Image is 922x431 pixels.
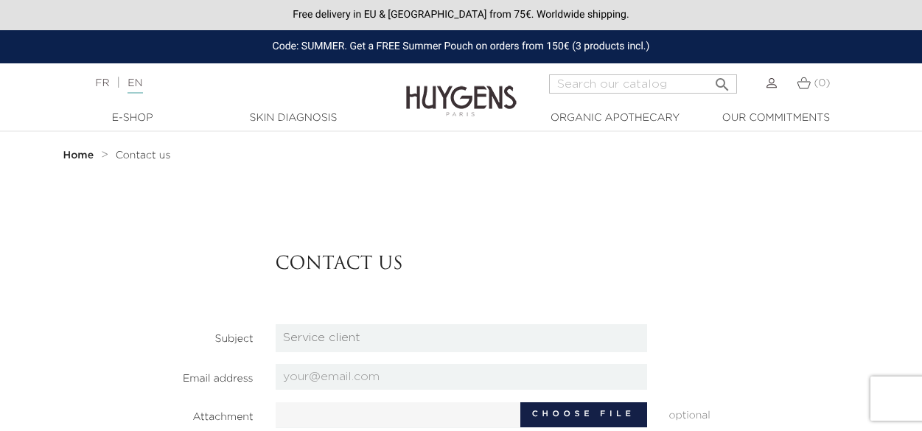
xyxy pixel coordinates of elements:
[68,364,265,387] label: Email address
[709,70,736,90] button: 
[542,111,689,126] a: Organic Apothecary
[63,150,94,161] strong: Home
[68,402,265,425] label: Attachment
[276,364,647,390] input: your@email.com
[276,254,844,276] h3: Contact us
[658,402,855,424] span: optional
[549,74,737,94] input: Search
[406,62,517,119] img: Huygens
[88,74,373,92] div: |
[702,111,850,126] a: Our commitments
[128,78,142,94] a: EN
[220,111,367,126] a: Skin Diagnosis
[95,78,109,88] a: FR
[63,150,97,161] a: Home
[116,150,171,161] a: Contact us
[59,111,206,126] a: E-Shop
[713,71,731,89] i: 
[68,324,265,347] label: Subject
[814,78,831,88] span: (0)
